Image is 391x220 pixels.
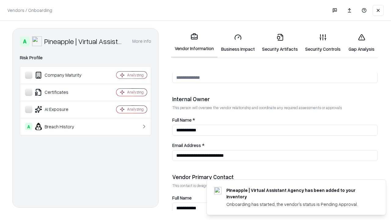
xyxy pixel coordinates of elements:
button: More info [132,36,151,47]
div: Pineapple | Virtual Assistant Agency [44,36,125,46]
div: Breach History [25,123,98,130]
a: Security Artifacts [258,29,301,57]
div: Company Maturity [25,71,98,79]
div: Onboarding has started, the vendor's status is Pending Approval. [226,201,371,207]
a: Vendor Information [171,28,217,58]
img: trypineapple.com [214,187,221,194]
div: A [20,36,30,46]
div: AI Exposure [25,106,98,113]
p: This person will oversee the vendor relationship and coordinate any required assessments or appro... [172,105,378,110]
label: Email Address * [172,143,378,148]
label: Full Name * [172,118,378,122]
img: Pineapple | Virtual Assistant Agency [32,36,42,46]
label: Full Name [172,196,378,200]
div: Internal Owner [172,95,378,103]
div: Analyzing [127,90,144,95]
div: Analyzing [127,107,144,112]
div: Risk Profile [20,54,151,61]
div: Vendor Primary Contact [172,173,378,181]
div: Analyzing [127,72,144,78]
a: Gap Analysis [344,29,379,57]
div: Pineapple | Virtual Assistant Agency has been added to your inventory [226,187,371,200]
div: Certificates [25,89,98,96]
div: A [25,123,32,130]
p: This contact is designated to receive the assessment request from Shift [172,183,378,188]
a: Security Controls [301,29,344,57]
p: Vendors / Onboarding [7,7,52,13]
a: Business Impact [217,29,258,57]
